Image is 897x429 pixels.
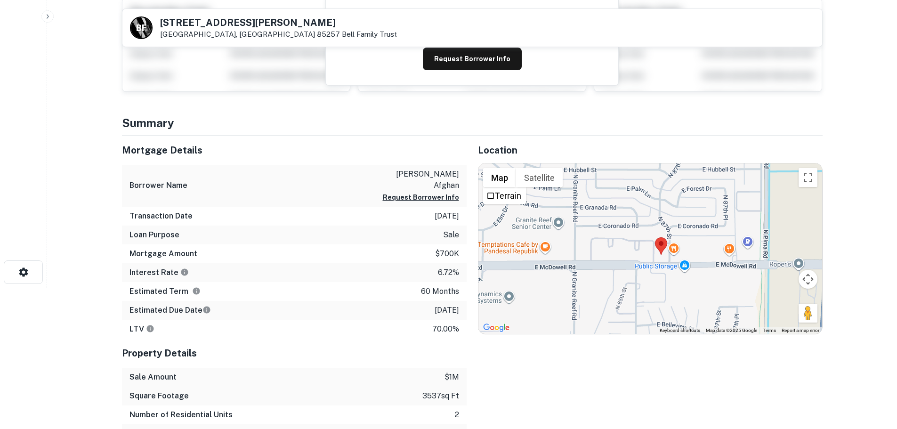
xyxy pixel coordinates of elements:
[421,286,459,297] p: 60 months
[192,287,201,295] svg: Term is based on a standard schedule for this type of loan.
[122,143,467,157] h5: Mortgage Details
[129,324,154,335] h6: LTV
[763,328,776,333] a: Terms (opens in new tab)
[129,267,189,278] h6: Interest Rate
[129,372,177,383] h6: Sale Amount
[660,327,700,334] button: Keyboard shortcuts
[478,143,823,157] h5: Location
[799,168,817,187] button: Toggle fullscreen view
[129,229,179,241] h6: Loan Purpose
[455,409,459,421] p: 2
[129,390,189,402] h6: Square Footage
[799,270,817,289] button: Map camera controls
[146,324,154,333] svg: LTVs displayed on the website are for informational purposes only and may be reported incorrectly...
[495,191,521,201] label: Terrain
[129,180,187,191] h6: Borrower Name
[129,286,201,297] h6: Estimated Term
[202,306,211,314] svg: Estimate is based on a standard schedule for this type of loan.
[432,324,459,335] p: 70.00%
[423,48,522,70] button: Request Borrower Info
[782,328,819,333] a: Report a map error
[160,18,397,27] h5: [STREET_ADDRESS][PERSON_NAME]
[483,168,516,187] button: Show street map
[850,354,897,399] iframe: Chat Widget
[706,328,757,333] span: Map data ©2025 Google
[435,210,459,222] p: [DATE]
[483,187,526,204] ul: Show street map
[481,322,512,334] a: Open this area in Google Maps (opens a new window)
[180,268,189,276] svg: The interest rates displayed on the website are for informational purposes only and may be report...
[383,192,459,203] button: Request Borrower Info
[129,248,197,259] h6: Mortgage Amount
[374,169,459,191] p: [PERSON_NAME] afghan
[129,305,211,316] h6: Estimated Due Date
[481,322,512,334] img: Google
[122,346,467,360] h5: Property Details
[435,248,459,259] p: $700k
[444,372,459,383] p: $1m
[484,188,525,203] li: Terrain
[438,267,459,278] p: 6.72%
[443,229,459,241] p: sale
[129,210,193,222] h6: Transaction Date
[799,304,817,323] button: Drag Pegman onto the map to open Street View
[422,390,459,402] p: 3537 sq ft
[516,168,563,187] button: Show satellite imagery
[136,22,146,34] p: B F
[435,305,459,316] p: [DATE]
[160,30,397,39] p: [GEOGRAPHIC_DATA], [GEOGRAPHIC_DATA] 85257
[122,114,823,131] h4: Summary
[342,30,397,38] a: Bell Family Trust
[129,409,233,421] h6: Number of Residential Units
